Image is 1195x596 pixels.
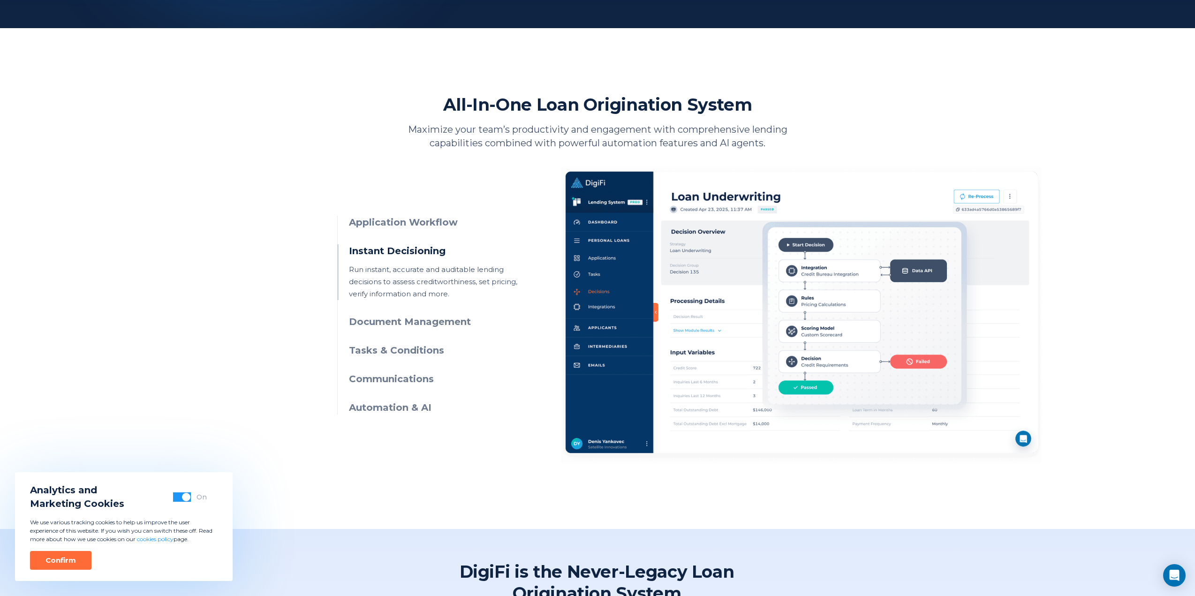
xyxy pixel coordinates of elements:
[1163,564,1186,587] div: Open Intercom Messenger
[443,94,752,115] h2: All-In-One Loan Origination System
[30,497,124,511] span: Marketing Cookies
[30,551,91,570] button: Confirm
[460,561,734,582] span: DigiFi is the Never-Legacy Loan
[349,244,519,258] h3: Instant Decisioning
[30,518,218,543] p: We use various tracking cookies to help us improve the user experience of this website. If you wi...
[349,372,519,386] h3: Communications
[349,315,519,329] h3: Document Management
[393,123,802,150] p: Maximize your team’s productivity and engagement with comprehensive lending capabilities combined...
[45,556,76,565] div: Confirm
[197,492,207,502] div: On
[30,483,124,497] span: Analytics and
[349,401,519,415] h3: Automation & AI
[137,536,174,543] a: cookies policy
[349,216,519,229] h3: Application Workflow
[349,344,519,357] h3: Tasks & Conditions
[561,167,1042,463] img: Instant Decisioning
[349,264,519,300] p: Run instant, accurate and auditable lending decisions to assess creditworthiness, set pricing, ve...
